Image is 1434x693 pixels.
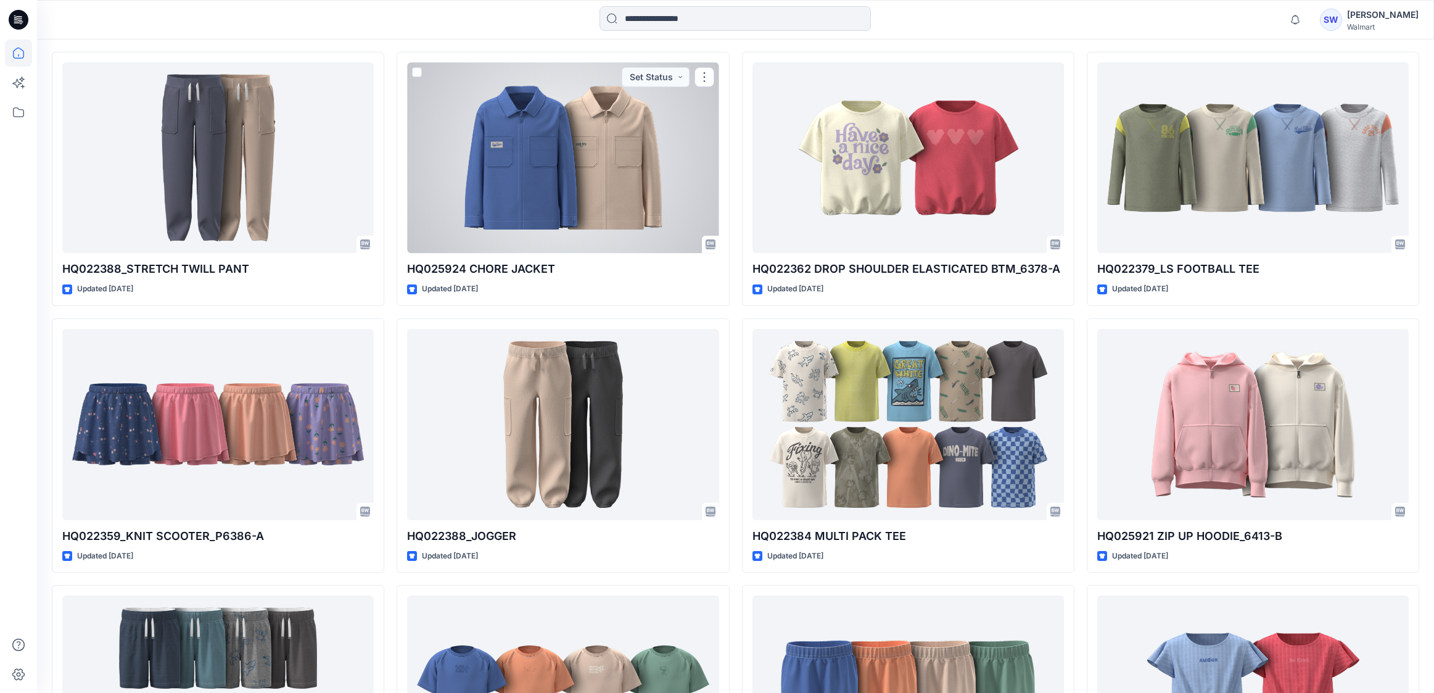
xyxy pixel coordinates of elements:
p: Updated [DATE] [422,550,478,563]
a: HQ022384 MULTI PACK TEE [752,329,1064,520]
p: Updated [DATE] [1112,283,1168,296]
p: HQ022388_STRETCH TWILL PANT [62,260,374,278]
p: HQ022362 DROP SHOULDER ELASTICATED BTM_6378-A [752,260,1064,278]
div: [PERSON_NAME] [1347,7,1419,22]
a: HQ025924 CHORE JACKET [407,62,719,254]
p: Updated [DATE] [422,283,478,296]
p: HQ022388_JOGGER [407,528,719,545]
p: Updated [DATE] [767,283,823,296]
a: HQ025921 ZIP UP HOODIE_6413-B [1097,329,1409,520]
div: SW [1320,9,1342,31]
a: HQ022359_KNIT SCOOTER_P6386-A [62,329,374,520]
a: HQ022388_JOGGER [407,329,719,520]
p: HQ022379_LS FOOTBALL TEE [1097,260,1409,278]
p: HQ025924 CHORE JACKET [407,260,719,278]
p: Updated [DATE] [767,550,823,563]
a: HQ022388_STRETCH TWILL PANT [62,62,374,254]
a: HQ022362 DROP SHOULDER ELASTICATED BTM_6378-A [752,62,1064,254]
p: Updated [DATE] [1112,550,1168,563]
div: Walmart [1347,22,1419,31]
p: HQ022359_KNIT SCOOTER_P6386-A [62,528,374,545]
p: HQ025921 ZIP UP HOODIE_6413-B [1097,528,1409,545]
p: Updated [DATE] [77,550,133,563]
p: HQ022384 MULTI PACK TEE [752,528,1064,545]
p: Updated [DATE] [77,283,133,296]
a: HQ022379_LS FOOTBALL TEE [1097,62,1409,254]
